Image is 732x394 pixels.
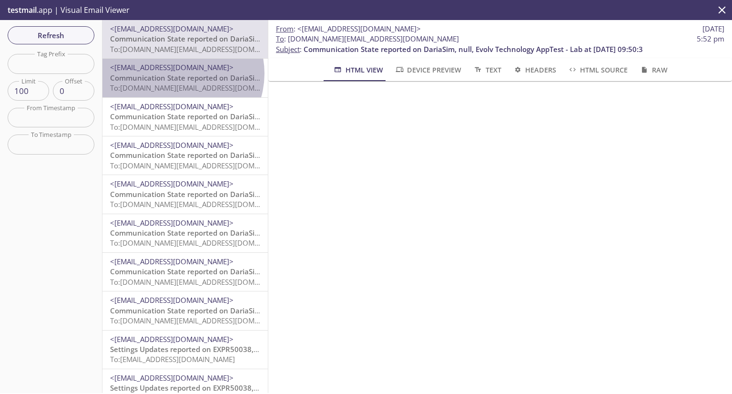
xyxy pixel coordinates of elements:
span: <[EMAIL_ADDRESS][DOMAIN_NAME]> [110,179,234,188]
span: To: [DOMAIN_NAME][EMAIL_ADDRESS][DOMAIN_NAME] [110,199,291,209]
span: Communication State reported on DariaSim, null, Evolv Technology AppTest - Lab at [DATE] 09:50:3 [304,44,643,54]
span: testmail [8,5,37,15]
span: Communication State reported on DariaSim, null, Evolv Technology AppTest - Lab at [DATE] 09:50:3 [110,228,449,238]
span: To: [DOMAIN_NAME][EMAIL_ADDRESS][DOMAIN_NAME] [110,277,291,287]
span: [DATE] [702,24,724,34]
span: <[EMAIL_ADDRESS][DOMAIN_NAME]> [110,218,234,228]
div: <[EMAIL_ADDRESS][DOMAIN_NAME]>Communication State reported on DariaSim, null, Evolv Technology Ap... [102,253,268,291]
span: Communication State reported on DariaSim, null, Evolv Technology AppTest - Lab at [DATE] 09:50:3 [110,34,449,43]
span: Text [473,64,501,76]
span: Raw [639,64,667,76]
span: From [276,24,294,33]
span: HTML Source [568,64,628,76]
span: <[EMAIL_ADDRESS][DOMAIN_NAME]> [110,373,234,383]
span: To: [DOMAIN_NAME][EMAIL_ADDRESS][DOMAIN_NAME] [110,316,291,325]
span: Communication State reported on DariaSim, null, Evolv Technology AppTest - Lab at [DATE] 09:50:3 [110,112,449,121]
span: <[EMAIL_ADDRESS][DOMAIN_NAME]> [110,24,234,33]
span: To [276,34,284,43]
p: : [276,34,724,54]
span: To: [DOMAIN_NAME][EMAIL_ADDRESS][DOMAIN_NAME] [110,161,291,170]
span: Settings Updates reported on EXPR50038, null, Evolv Technology AppTest - Lab at [DATE] 09:49:10 [110,383,444,393]
span: <[EMAIL_ADDRESS][DOMAIN_NAME]> [110,334,234,344]
span: Settings Updates reported on EXPR50038, null, Evolv Technology AppTest - Lab at [DATE] 09:49:10 [110,344,444,354]
span: Communication State reported on DariaSim, null, Evolv Technology AppTest - Lab at [DATE] 09:50:3 [110,189,449,199]
div: <[EMAIL_ADDRESS][DOMAIN_NAME]>Communication State reported on DariaSim, null, Evolv Technology Ap... [102,59,268,97]
span: To: [DOMAIN_NAME][EMAIL_ADDRESS][DOMAIN_NAME] [110,83,291,93]
span: Communication State reported on DariaSim, null, Evolv Technology AppTest - Lab at [DATE] 09:50:3 [110,267,449,276]
span: Device Preview [395,64,461,76]
span: Communication State reported on DariaSim, null, Evolv Technology AppTest - Lab at [DATE] 09:50:3 [110,150,449,160]
button: Refresh [8,26,94,44]
span: Communication State reported on DariaSim, null, Evolv Technology AppTest - Lab at [DATE] 09:50:3 [110,306,449,315]
span: To: [DOMAIN_NAME][EMAIL_ADDRESS][DOMAIN_NAME] [110,122,291,132]
span: <[EMAIL_ADDRESS][DOMAIN_NAME]> [110,102,234,111]
div: <[EMAIL_ADDRESS][DOMAIN_NAME]>Communication State reported on DariaSim, null, Evolv Technology Ap... [102,136,268,175]
span: <[EMAIL_ADDRESS][DOMAIN_NAME]> [110,62,234,72]
span: <[EMAIL_ADDRESS][DOMAIN_NAME]> [297,24,421,33]
div: <[EMAIL_ADDRESS][DOMAIN_NAME]>Settings Updates reported on EXPR50038, null, Evolv Technology AppT... [102,331,268,369]
span: 5:52 pm [697,34,724,44]
span: To: [DOMAIN_NAME][EMAIL_ADDRESS][DOMAIN_NAME] [110,44,291,54]
div: <[EMAIL_ADDRESS][DOMAIN_NAME]>Communication State reported on DariaSim, null, Evolv Technology Ap... [102,214,268,252]
div: <[EMAIL_ADDRESS][DOMAIN_NAME]>Communication State reported on DariaSim, null, Evolv Technology Ap... [102,291,268,330]
span: Refresh [15,29,87,41]
span: To: [EMAIL_ADDRESS][DOMAIN_NAME] [110,354,235,364]
div: <[EMAIL_ADDRESS][DOMAIN_NAME]>Communication State reported on DariaSim, null, Evolv Technology Ap... [102,20,268,58]
span: Headers [513,64,556,76]
span: Subject [276,44,300,54]
span: : [DOMAIN_NAME][EMAIL_ADDRESS][DOMAIN_NAME] [276,34,459,44]
span: <[EMAIL_ADDRESS][DOMAIN_NAME]> [110,257,234,266]
span: Communication State reported on DariaSim, null, Evolv Technology AppTest - Lab at [DATE] 09:50:3 [110,73,449,83]
span: HTML View [333,64,383,76]
span: To: [DOMAIN_NAME][EMAIL_ADDRESS][DOMAIN_NAME] [110,238,291,248]
span: <[EMAIL_ADDRESS][DOMAIN_NAME]> [110,140,234,150]
div: <[EMAIL_ADDRESS][DOMAIN_NAME]>Communication State reported on DariaSim, null, Evolv Technology Ap... [102,175,268,213]
span: <[EMAIL_ADDRESS][DOMAIN_NAME]> [110,295,234,305]
span: : [276,24,421,34]
div: <[EMAIL_ADDRESS][DOMAIN_NAME]>Communication State reported on DariaSim, null, Evolv Technology Ap... [102,98,268,136]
